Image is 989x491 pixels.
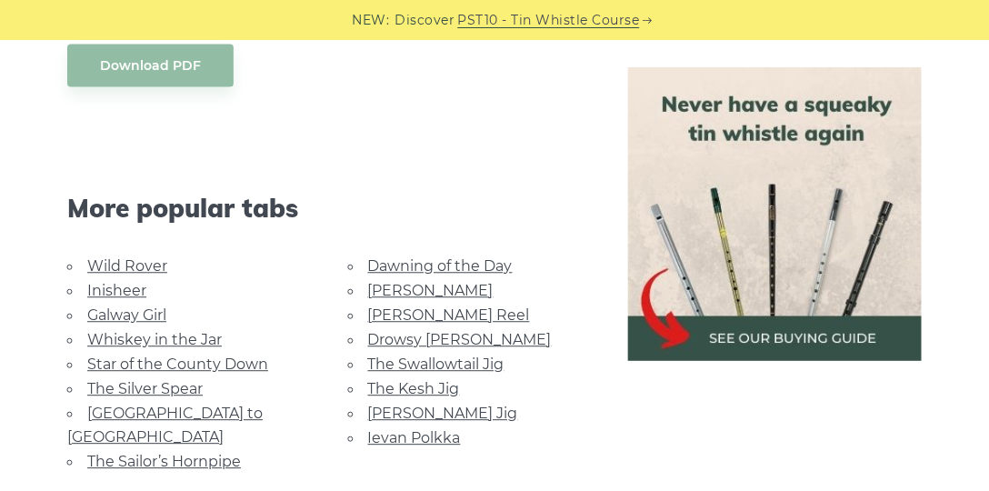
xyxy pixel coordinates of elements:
[368,429,461,446] a: Ievan Polkka
[458,10,640,31] a: PST10 - Tin Whistle Course
[87,356,268,373] a: Star of the County Down
[87,257,167,275] a: Wild Rover
[368,282,494,299] a: [PERSON_NAME]
[87,331,222,348] a: Whiskey in the Jar
[67,405,263,446] a: [GEOGRAPHIC_DATA] to [GEOGRAPHIC_DATA]
[368,257,513,275] a: Dawning of the Day
[368,356,504,373] a: The Swallowtail Jig
[368,380,460,397] a: The Kesh Jig
[67,193,601,224] span: More popular tabs
[368,331,552,348] a: Drowsy [PERSON_NAME]
[353,10,390,31] span: NEW:
[368,306,530,324] a: [PERSON_NAME] Reel
[67,44,234,86] a: Download PDF
[87,380,203,397] a: The Silver Spear
[368,405,518,422] a: [PERSON_NAME] Jig
[395,10,455,31] span: Discover
[87,453,241,470] a: The Sailor’s Hornpipe
[628,67,922,361] img: tin whistle buying guide
[87,306,166,324] a: Galway Girl
[87,282,146,299] a: Inisheer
